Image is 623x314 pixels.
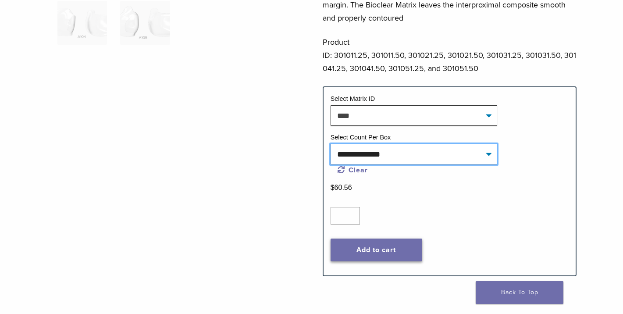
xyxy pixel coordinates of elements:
span: $ [331,184,335,191]
label: Select Count Per Box [331,134,391,141]
bdi: 60.56 [331,184,352,191]
img: Original Anterior Matrix - A Series - Image 6 [120,1,170,45]
a: Back To Top [476,281,563,304]
button: Add to cart [331,239,422,261]
a: Clear [338,166,368,175]
p: Product ID: 301011.25, 301011.50, 301021.25, 301021.50, 301031.25, 301031.50, 301041.25, 301041.5... [323,36,577,75]
label: Select Matrix ID [331,95,375,102]
img: Original Anterior Matrix - A Series - Image 5 [57,1,107,45]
